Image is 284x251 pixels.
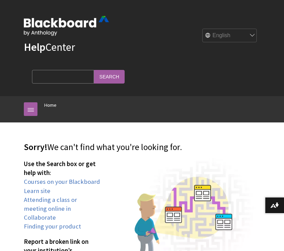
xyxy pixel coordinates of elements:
a: HelpCenter [24,40,75,54]
select: Site Language Selector [203,29,257,43]
p: We can't find what you're looking for. [24,141,260,153]
a: Attending a class or meeting online in Collaborate [24,196,77,222]
input: Search [94,70,125,83]
a: Home [44,101,57,109]
a: Finding your product [24,222,81,231]
span: Use the Search box or get help with [24,160,96,177]
span: Sorry! [24,142,47,152]
strong: Help [24,40,45,54]
a: Courses on your Blackboard Learn site [24,178,100,195]
img: Blackboard by Anthology [24,16,109,36]
p: : [24,160,260,231]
